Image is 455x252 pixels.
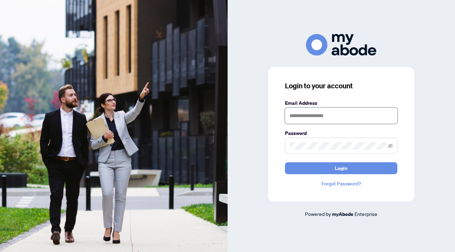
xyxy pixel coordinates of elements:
span: Powered by [305,211,331,217]
span: Enterprise [355,211,377,217]
a: Forgot Password? [285,180,397,188]
span: Login [335,163,347,174]
a: myAbode [332,210,353,218]
h3: Login to your account [285,81,397,91]
img: ma-logo [306,34,376,55]
button: Login [285,162,397,174]
span: eye-invisible [388,143,393,148]
label: Email Address [285,99,397,107]
label: Password [285,129,397,137]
